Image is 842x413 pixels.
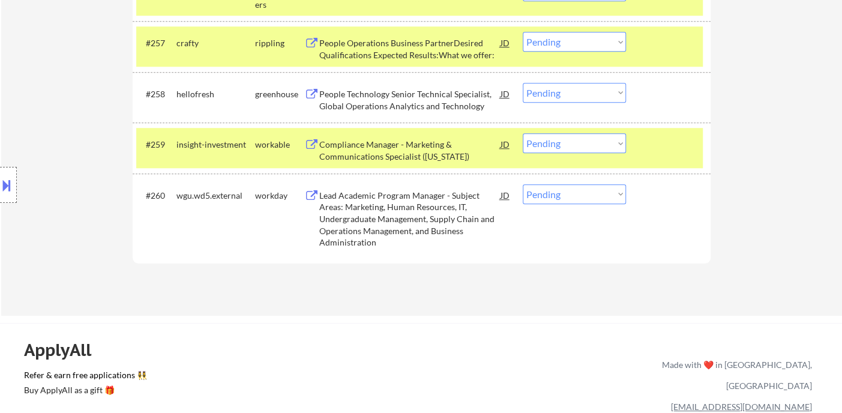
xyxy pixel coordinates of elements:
div: JD [499,184,511,206]
div: rippling [255,37,304,49]
div: JD [499,32,511,53]
a: Buy ApplyAll as a gift 🎁 [24,384,144,399]
div: workable [255,139,304,151]
a: Refer & earn free applications 👯‍♀️ [24,371,411,384]
div: crafty [176,37,255,49]
div: People Technology Senior Technical Specialist, Global Operations Analytics and Technology [319,88,501,112]
div: People Operations Business PartnerDesired Qualifications Expected Results:What we offer: [319,37,501,61]
a: [EMAIL_ADDRESS][DOMAIN_NAME] [671,402,812,412]
div: greenhouse [255,88,304,100]
div: hellofresh [176,88,255,100]
div: Made with ❤️ in [GEOGRAPHIC_DATA], [GEOGRAPHIC_DATA] [657,354,812,396]
div: #257 [146,37,167,49]
div: ApplyAll [24,340,105,360]
div: Compliance Manager - Marketing & Communications Specialist ([US_STATE]) [319,139,501,162]
div: Lead Academic Program Manager - Subject Areas: Marketing, Human Resources, IT, Undergraduate Mana... [319,190,501,249]
div: wgu.wd5.external [176,190,255,202]
div: JD [499,133,511,155]
div: insight-investment [176,139,255,151]
div: workday [255,190,304,202]
div: Buy ApplyAll as a gift 🎁 [24,386,144,394]
div: JD [499,83,511,104]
